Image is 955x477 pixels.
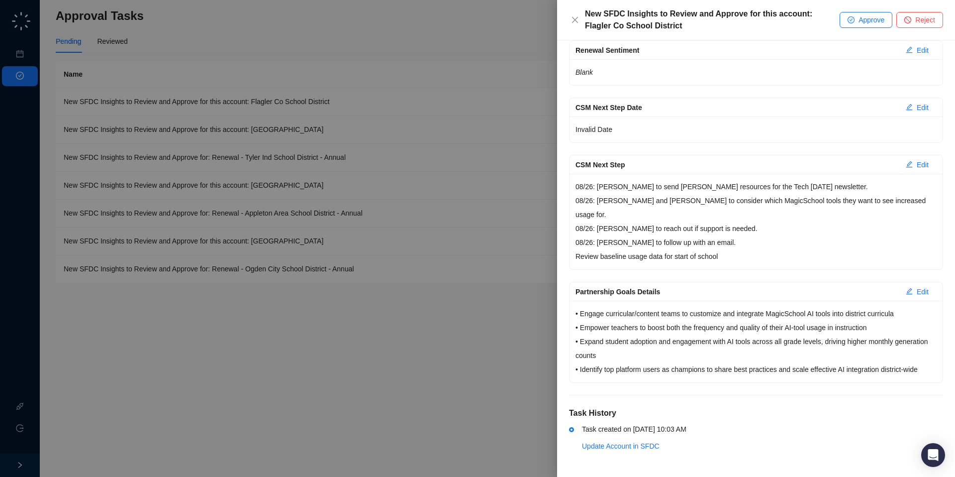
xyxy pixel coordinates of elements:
span: Edit [917,286,929,297]
span: edit [906,288,913,295]
button: Edit [898,284,937,300]
span: edit [906,46,913,53]
span: check-circle [848,16,855,23]
span: Approve [859,14,884,25]
div: CSM Next Step Date [575,102,898,113]
div: New SFDC Insights to Review and Approve for this account: Flagler Co School District [585,8,840,32]
button: Edit [898,42,937,58]
h5: Task History [569,407,943,419]
div: Renewal Sentiment [575,45,898,56]
span: Edit [917,102,929,113]
p: Invalid Date [575,122,937,136]
span: Edit [917,45,929,56]
a: Update Account in SFDC [582,442,660,450]
em: Blank [575,68,593,76]
span: close [571,16,579,24]
button: Reject [896,12,943,28]
button: Edit [898,157,937,173]
button: Approve [840,12,892,28]
span: Reject [915,14,935,25]
button: Close [569,14,581,26]
div: Open Intercom Messenger [921,443,945,467]
span: edit [906,161,913,168]
button: Edit [898,100,937,116]
span: edit [906,104,913,111]
span: Task created on [DATE] 10:03 AM [582,425,686,433]
div: Partnership Goals Details [575,286,898,297]
p: • Engage curricular/content teams to customize and integrate MagicSchool AI tools into district c... [575,307,937,376]
p: Review baseline usage data for start of school [575,249,937,263]
span: stop [904,16,911,23]
p: 08/26: [PERSON_NAME] to send [PERSON_NAME] resources for the Tech [DATE] newsletter. 08/26: [PERS... [575,180,937,249]
span: Edit [917,159,929,170]
div: CSM Next Step [575,159,898,170]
